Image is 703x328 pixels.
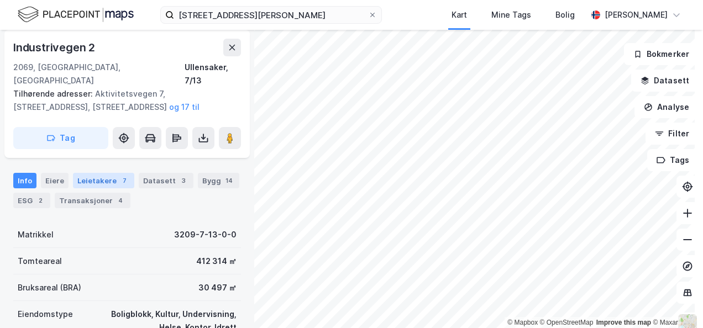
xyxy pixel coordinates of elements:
[13,89,95,98] span: Tilhørende adresser:
[452,8,467,22] div: Kart
[647,149,699,171] button: Tags
[13,193,50,208] div: ESG
[648,275,703,328] iframe: Chat Widget
[596,319,651,326] a: Improve this map
[174,228,237,241] div: 3209-7-13-0-0
[555,8,575,22] div: Bolig
[73,173,134,188] div: Leietakere
[18,228,54,241] div: Matrikkel
[631,70,699,92] button: Datasett
[41,173,69,188] div: Eiere
[491,8,531,22] div: Mine Tags
[185,61,241,87] div: Ullensaker, 7/13
[55,193,130,208] div: Transaksjoner
[13,87,232,114] div: Aktivitetsvegen 7, [STREET_ADDRESS], [STREET_ADDRESS]
[35,195,46,206] div: 2
[634,96,699,118] button: Analyse
[646,123,699,145] button: Filter
[540,319,594,326] a: OpenStreetMap
[13,61,185,87] div: 2069, [GEOGRAPHIC_DATA], [GEOGRAPHIC_DATA]
[18,308,73,321] div: Eiendomstype
[18,255,62,268] div: Tomteareal
[198,281,237,294] div: 30 497 ㎡
[624,43,699,65] button: Bokmerker
[223,175,235,186] div: 14
[115,195,126,206] div: 4
[139,173,193,188] div: Datasett
[507,319,538,326] a: Mapbox
[13,127,108,149] button: Tag
[13,173,36,188] div: Info
[178,175,189,186] div: 3
[605,8,668,22] div: [PERSON_NAME]
[18,281,81,294] div: Bruksareal (BRA)
[174,7,368,23] input: Søk på adresse, matrikkel, gårdeiere, leietakere eller personer
[13,39,97,56] div: Industrivegen 2
[119,175,130,186] div: 7
[196,255,237,268] div: 412 314 ㎡
[198,173,239,188] div: Bygg
[18,5,134,24] img: logo.f888ab2527a4732fd821a326f86c7f29.svg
